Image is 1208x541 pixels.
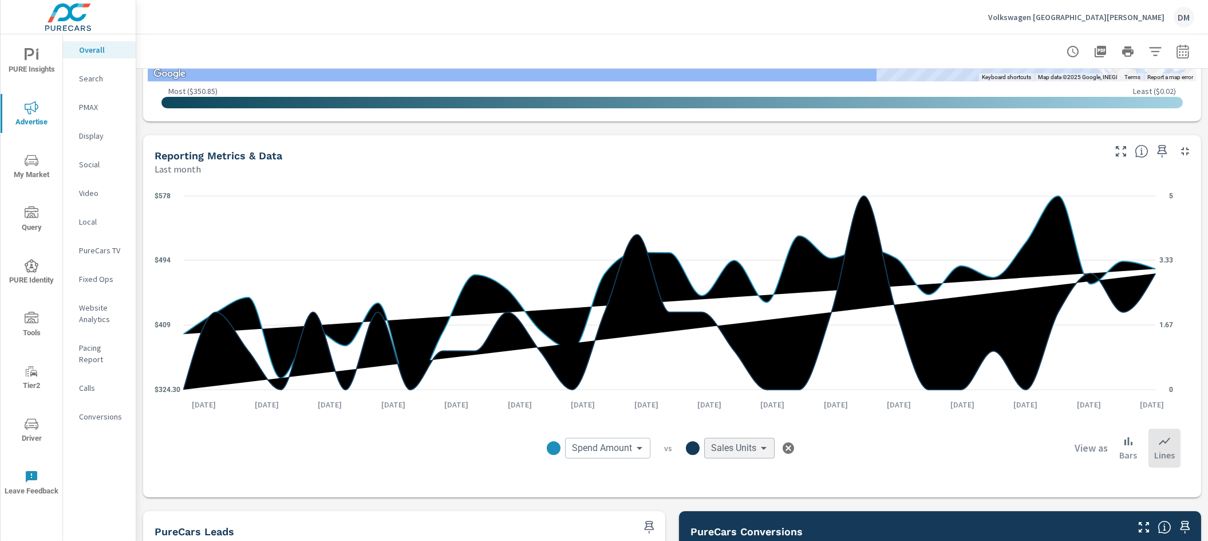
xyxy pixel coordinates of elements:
[436,399,476,410] p: [DATE]
[1132,399,1172,410] p: [DATE]
[310,399,350,410] p: [DATE]
[79,382,127,394] p: Calls
[1176,518,1194,536] span: Save this to your personalized report
[572,442,632,454] span: Spend Amount
[155,192,171,200] text: $578
[63,99,136,116] div: PMAX
[982,73,1031,81] button: Keyboard shortcuts
[565,438,650,458] div: Spend Amount
[63,270,136,288] div: Fixed Ops
[4,417,59,445] span: Driver
[155,162,201,176] p: Last month
[1147,74,1193,80] a: Report a map error
[640,518,658,536] span: Save this to your personalized report
[63,41,136,58] div: Overall
[690,526,803,538] h5: PureCars Conversions
[63,379,136,397] div: Calls
[151,66,188,81] img: Google
[689,399,729,410] p: [DATE]
[247,399,287,410] p: [DATE]
[151,66,188,81] a: Open this area in Google Maps (opens a new window)
[1174,7,1194,28] div: DM
[1112,142,1130,160] button: Make Fullscreen
[79,73,127,84] p: Search
[63,70,136,87] div: Search
[1159,321,1173,329] text: 1.67
[1159,257,1173,265] text: 3.33
[1069,399,1109,410] p: [DATE]
[1,34,62,509] div: nav menu
[63,185,136,202] div: Video
[4,154,59,182] span: My Market
[63,299,136,328] div: Website Analytics
[1158,520,1171,534] span: Understand conversion over the selected time range.
[1171,40,1194,63] button: Select Date Range
[79,159,127,170] p: Social
[650,443,686,453] p: vs
[155,386,180,394] text: $324.30
[79,44,127,56] p: Overall
[626,399,666,410] p: [DATE]
[1089,40,1112,63] button: "Export Report to PDF"
[4,101,59,129] span: Advertise
[1176,142,1194,160] button: Minimize Widget
[155,526,234,538] h5: PureCars Leads
[4,206,59,234] span: Query
[4,312,59,340] span: Tools
[988,12,1164,22] p: Volkswagen [GEOGRAPHIC_DATA][PERSON_NAME]
[63,339,136,368] div: Pacing Report
[184,399,224,410] p: [DATE]
[1124,74,1140,80] a: Terms
[4,364,59,393] span: Tier2
[79,411,127,422] p: Conversions
[1135,144,1148,158] span: Understand performance data overtime and see how metrics compare to each other.
[4,48,59,76] span: PURE Insights
[63,213,136,230] div: Local
[63,408,136,425] div: Conversions
[4,470,59,498] span: Leave Feedback
[79,130,127,142] p: Display
[79,245,127,256] p: PureCars TV
[879,399,919,410] p: [DATE]
[155,321,171,329] text: $409
[711,442,756,454] span: Sales Units
[1153,142,1171,160] span: Save this to your personalized report
[704,438,775,458] div: Sales Units
[1154,448,1175,462] p: Lines
[753,399,793,410] p: [DATE]
[4,259,59,287] span: PURE Identity
[63,242,136,259] div: PureCars TV
[563,399,603,410] p: [DATE]
[79,342,127,365] p: Pacing Report
[1169,386,1173,394] text: 0
[79,101,127,113] p: PMAX
[1075,442,1108,454] h6: View as
[63,156,136,173] div: Social
[1144,40,1167,63] button: Apply Filters
[500,399,540,410] p: [DATE]
[1116,40,1139,63] button: Print Report
[1038,74,1118,80] span: Map data ©2025 Google, INEGI
[1119,448,1137,462] p: Bars
[1005,399,1045,410] p: [DATE]
[79,302,127,325] p: Website Analytics
[373,399,413,410] p: [DATE]
[1169,192,1173,200] text: 5
[816,399,856,410] p: [DATE]
[79,216,127,228] p: Local
[155,150,282,162] h5: Reporting Metrics & Data
[79,187,127,199] p: Video
[155,256,171,264] text: $494
[1135,518,1153,536] button: Make Fullscreen
[1133,86,1176,96] p: Least ( $0.02 )
[168,86,218,96] p: Most ( $350.85 )
[942,399,982,410] p: [DATE]
[63,127,136,144] div: Display
[79,273,127,285] p: Fixed Ops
